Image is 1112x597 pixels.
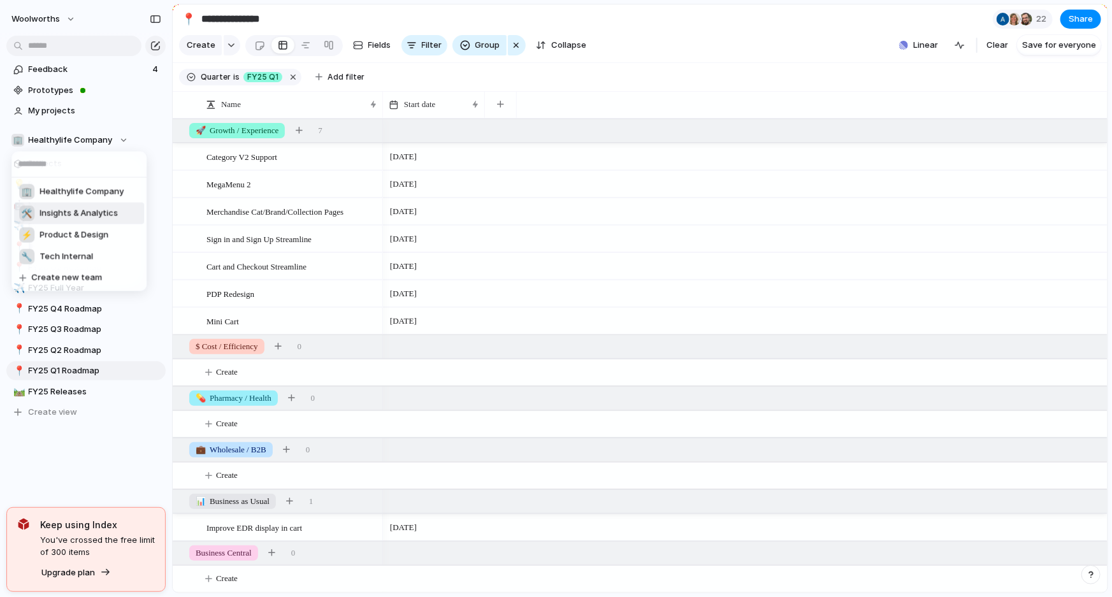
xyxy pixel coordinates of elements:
[40,185,124,198] span: Healthylife Company
[40,229,108,241] span: Product & Design
[40,250,93,263] span: Tech Internal
[31,271,102,284] span: Create new team
[40,207,118,220] span: Insights & Analytics
[19,184,34,199] div: 🏢
[19,206,34,221] div: 🛠️
[19,249,34,264] div: 🔧
[19,227,34,243] div: ⚡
